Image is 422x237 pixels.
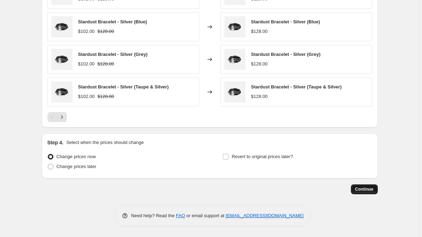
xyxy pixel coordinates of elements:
[251,93,268,100] div: $128.00
[78,60,95,68] div: $102.00
[57,112,67,122] button: Next
[224,49,245,70] img: b6dd44440564754da67b0e71ae4b51f2_e5899e63-b717-451e-b49f-5bc3b7e74fcb_80x.jpg
[232,154,293,159] span: Revert to original prices later?
[176,213,185,218] a: FAQ
[131,213,176,218] span: Need help? Read the
[78,28,95,35] div: $102.00
[251,28,268,35] div: $128.00
[47,139,64,146] h2: Step 4.
[66,139,144,146] p: Select when the prices should change
[98,28,114,35] strike: $128.00
[355,186,374,192] span: Continue
[251,52,321,57] span: Stardust Bracelet - Silver (Grey)
[98,93,114,100] strike: $128.00
[78,84,169,89] span: Stardust Bracelet - Silver (Taupe & Silver)
[251,60,268,68] div: $128.00
[78,52,148,57] span: Stardust Bracelet - Silver (Grey)
[226,213,304,218] a: [EMAIL_ADDRESS][DOMAIN_NAME]
[51,49,73,70] img: b6dd44440564754da67b0e71ae4b51f2_e5899e63-b717-451e-b49f-5bc3b7e74fcb_80x.jpg
[78,19,147,24] span: Stardust Bracelet - Silver (Blue)
[351,184,378,194] button: Continue
[251,19,320,24] span: Stardust Bracelet - Silver (Blue)
[224,16,245,37] img: b6dd44440564754da67b0e71ae4b51f2_e5899e63-b717-451e-b49f-5bc3b7e74fcb_80x.jpg
[185,213,226,218] span: or email support at
[251,84,342,89] span: Stardust Bracelet - Silver (Taupe & Silver)
[51,16,73,37] img: b6dd44440564754da67b0e71ae4b51f2_e5899e63-b717-451e-b49f-5bc3b7e74fcb_80x.jpg
[57,154,96,159] span: Change prices now
[57,164,97,169] span: Change prices later
[98,60,114,68] strike: $128.00
[47,112,67,122] nav: Pagination
[224,81,245,103] img: b6dd44440564754da67b0e71ae4b51f2_e5899e63-b717-451e-b49f-5bc3b7e74fcb_80x.jpg
[51,81,73,103] img: b6dd44440564754da67b0e71ae4b51f2_e5899e63-b717-451e-b49f-5bc3b7e74fcb_80x.jpg
[78,93,95,100] div: $102.00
